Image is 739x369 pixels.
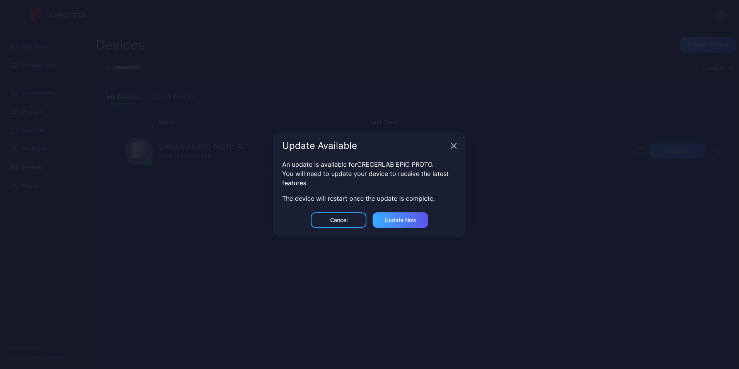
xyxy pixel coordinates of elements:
[282,194,457,203] div: The device will restart once the update is complete.
[330,217,347,223] div: Cancel
[282,160,457,169] div: An update is available for CRECERLAB EPIC PROTO .
[385,217,417,223] div: Update now
[282,141,448,150] div: Update Available
[373,212,428,228] button: Update now
[282,169,457,188] div: You will need to update your device to receive the latest features.
[311,212,366,228] button: Cancel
